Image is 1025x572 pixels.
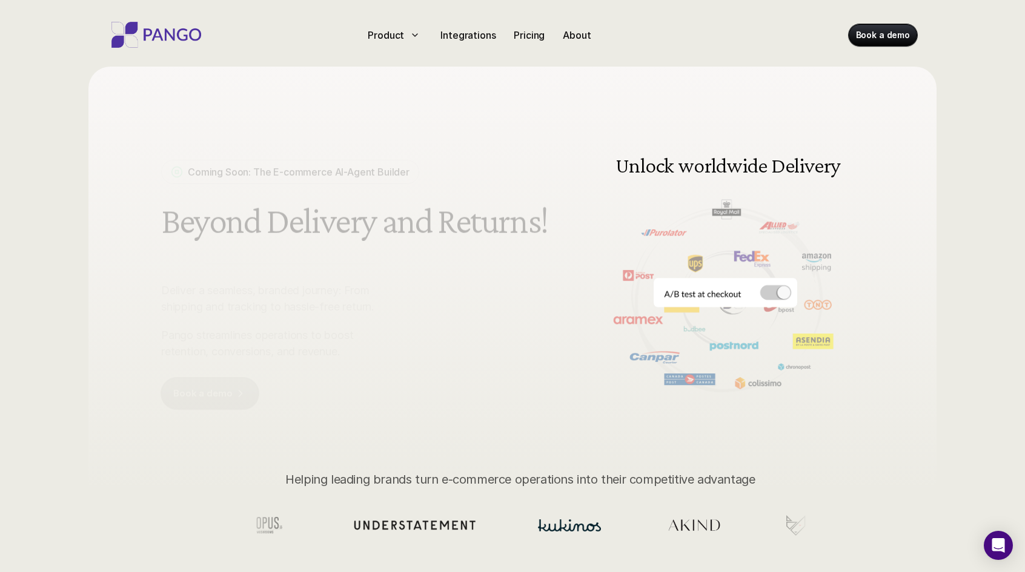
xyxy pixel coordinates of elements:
a: About [558,25,595,45]
p: Deliver a seamless, branded journey: From shipping and tracking to hassle-free return. [161,282,396,315]
p: Pango streamlines operations to boost retention, conversions, and revenue. [161,327,396,360]
p: Book a demo [856,29,910,41]
a: Book a demo [161,378,259,409]
p: Coming Soon: The E-commerce AI-Agent Builder [188,165,410,179]
button: Next [834,258,852,277]
img: Delivery and shipping management software doing A/B testing at the checkout for different carrier... [586,127,864,407]
p: Integrations [440,28,496,42]
a: Book a demo [849,24,917,46]
img: Back Arrow [599,258,617,277]
h3: Unlock worldwide Delivery [613,154,843,176]
p: About [563,28,591,42]
p: Book a demo [173,387,232,399]
div: Open Intercom Messenger [984,531,1013,560]
a: Integrations [436,25,500,45]
a: Pricing [509,25,549,45]
img: Next Arrow [834,258,852,277]
p: Pricing [514,28,545,42]
p: Product [368,28,404,42]
h1: Beyond Delivery and Returns! [161,201,552,241]
button: Previous [599,258,617,277]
